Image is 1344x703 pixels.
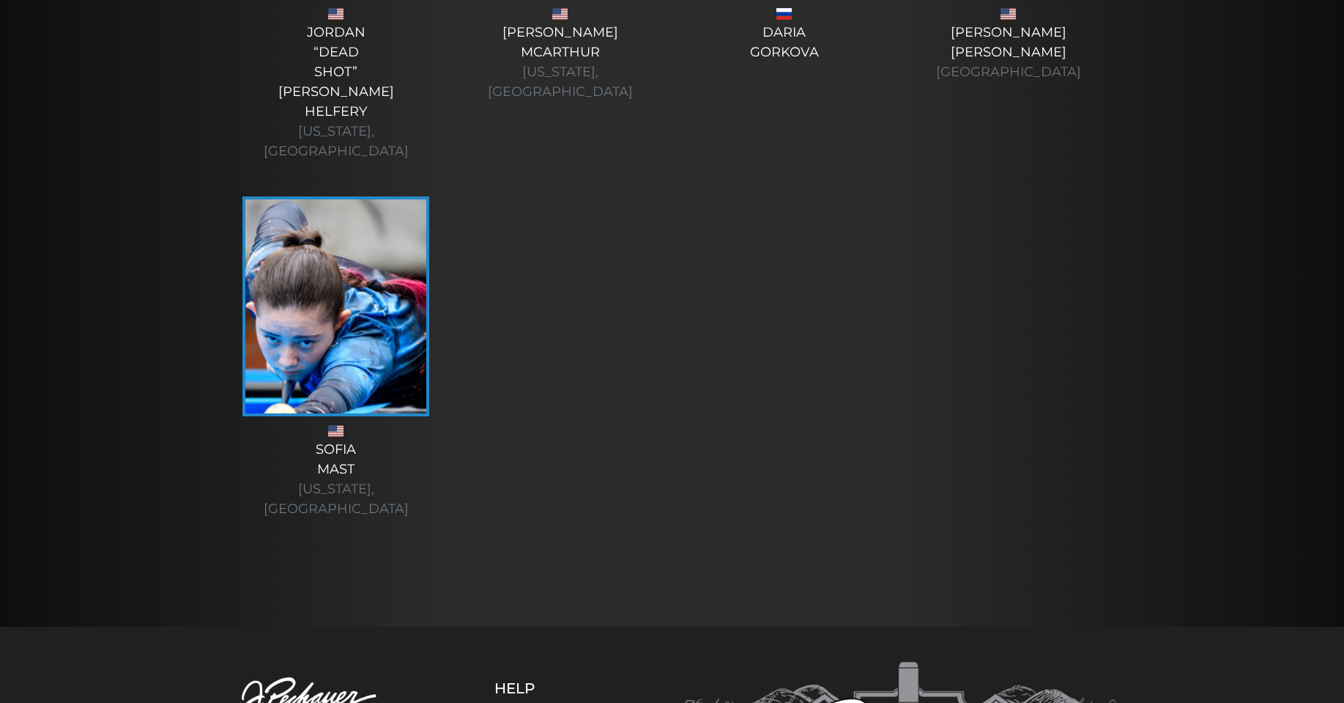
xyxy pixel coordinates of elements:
[463,23,658,102] div: [PERSON_NAME] McArthur
[239,122,434,161] div: [US_STATE], [GEOGRAPHIC_DATA]
[911,62,1106,82] div: [GEOGRAPHIC_DATA]
[687,23,882,62] div: Daria Gorkova
[239,440,434,519] div: Sofia Mast
[239,479,434,519] div: [US_STATE], [GEOGRAPHIC_DATA]
[239,196,434,519] a: SofiaMast [US_STATE], [GEOGRAPHIC_DATA]
[245,199,426,413] img: ED1_1472-Enhanced-NR-225x320.jpg
[494,680,608,697] h5: Help
[911,23,1106,82] div: [PERSON_NAME] [PERSON_NAME]
[463,62,658,102] div: [US_STATE], [GEOGRAPHIC_DATA]
[239,23,434,161] div: Jordan “Dead Shot” [PERSON_NAME] Helfery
